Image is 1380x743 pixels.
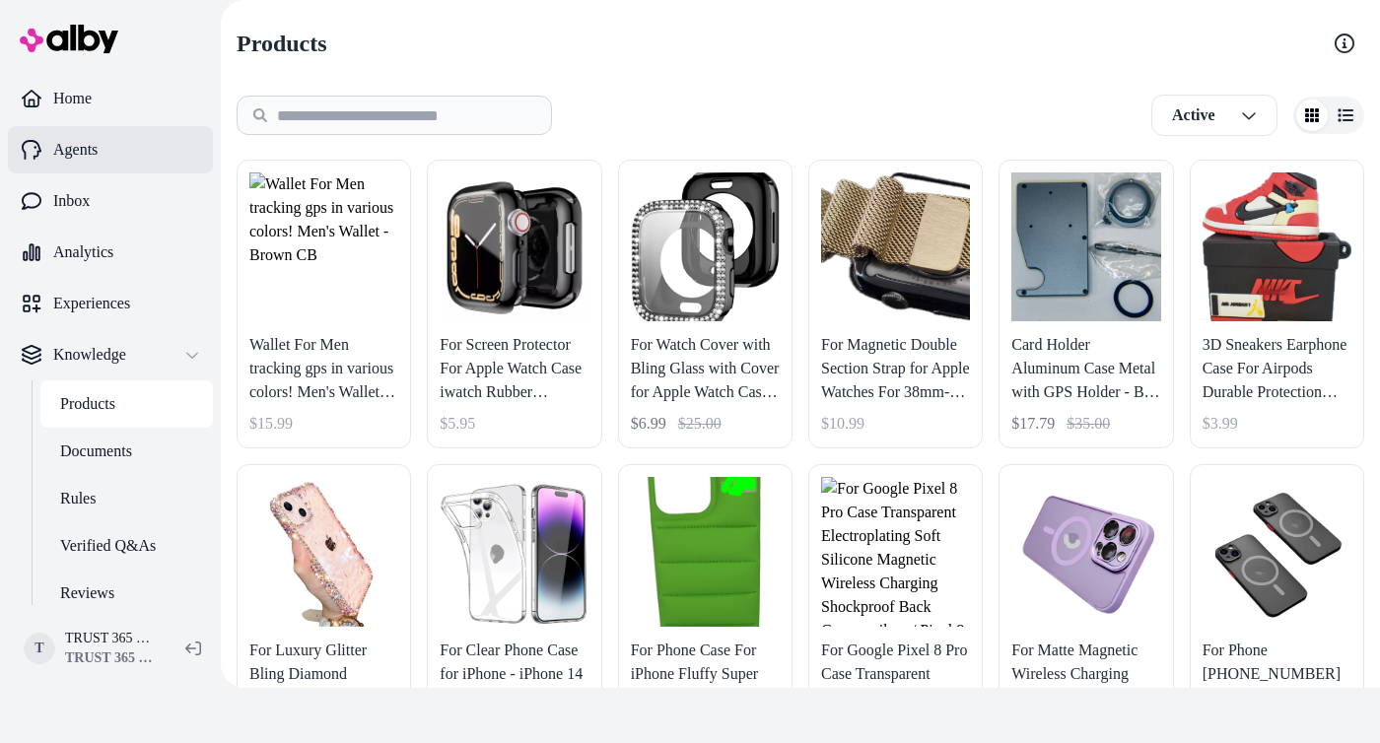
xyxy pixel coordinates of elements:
a: For Magnetic Double Section Strap for Apple Watches For 38mm-40mm-41mm - Rose Gold / 38mm-40mm-41... [808,160,983,448]
p: Knowledge [53,343,126,367]
a: Rules [40,475,213,522]
button: TTRUST 365 Media ShopifyTRUST 365 Media [12,617,170,680]
a: Documents [40,428,213,475]
a: Experiences [8,280,213,327]
p: Rules [60,487,96,510]
img: alby Logo [20,25,118,53]
a: Home [8,75,213,122]
a: Products [40,380,213,428]
a: Inbox [8,177,213,225]
a: 3D Sneakers Earphone Case For Airpods Durable Protection Sneakerheads Black and Red with blue dot... [1190,160,1364,448]
h2: Products [237,28,327,59]
a: For Watch Cover with Bling Glass with Cover for Apple Watch Case - Black / 40MmFor Watch Cover wi... [618,160,793,448]
p: Home [53,87,92,110]
a: For Screen Protector For Apple Watch Case iwatch Rubber Wearable Smart Watch Protection Protectiv... [427,160,601,448]
p: Agents [53,138,98,162]
a: Verified Q&As [40,522,213,570]
p: TRUST 365 Media Shopify [65,629,154,648]
p: Products [60,392,115,416]
p: Documents [60,439,132,463]
p: Reviews [60,581,114,605]
span: T [24,633,55,664]
a: Reviews [40,570,213,617]
a: Wallet For Men tracking gps in various colors! Men's Wallet - Brown CBWallet For Men tracking gps... [237,160,411,448]
p: Verified Q&As [60,534,156,558]
p: Inbox [53,189,90,213]
button: Knowledge [8,331,213,378]
a: Analytics [8,229,213,276]
p: Experiences [53,292,130,315]
span: TRUST 365 Media [65,648,154,668]
button: Active [1151,95,1277,136]
a: Agents [8,126,213,173]
a: Card Holder Aluminum Case Metal with GPS Holder - B-GrayCard Holder Aluminum Case Metal with GPS ... [999,160,1173,448]
p: Analytics [53,240,113,264]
